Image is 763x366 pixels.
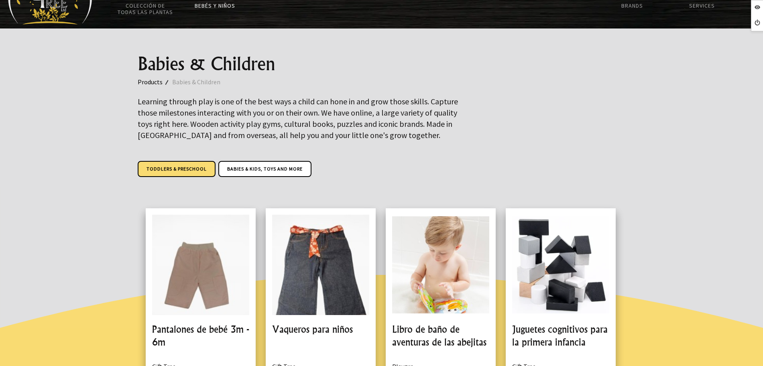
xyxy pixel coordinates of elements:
a: Babies & Kids, toys and more [218,161,311,177]
a: Toddlers & Preschool [138,161,216,177]
a: Products [138,77,172,87]
big: Learning through play is one of the best ways a child can hone in and grow those skills. Capture ... [138,96,458,140]
a: Babies & Children [172,77,230,87]
h1: Babies & Children [138,54,626,73]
